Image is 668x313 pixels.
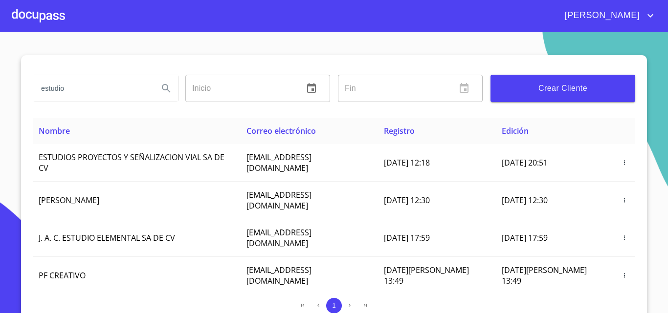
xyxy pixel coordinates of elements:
[384,125,415,136] span: Registro
[498,82,627,95] span: Crear Cliente
[39,195,99,206] span: [PERSON_NAME]
[502,195,548,206] span: [DATE] 12:30
[384,157,430,168] span: [DATE] 12:18
[332,302,335,309] span: 1
[502,125,529,136] span: Edición
[502,232,548,243] span: [DATE] 17:59
[39,270,86,281] span: PF CREATIVO
[246,125,316,136] span: Correo electrónico
[246,152,312,173] span: [EMAIL_ADDRESS][DOMAIN_NAME]
[384,195,430,206] span: [DATE] 12:30
[39,232,175,243] span: J. A. C. ESTUDIO ELEMENTAL SA DE CV
[33,75,151,102] input: search
[246,265,312,286] span: [EMAIL_ADDRESS][DOMAIN_NAME]
[39,125,70,136] span: Nombre
[502,265,587,286] span: [DATE][PERSON_NAME] 13:49
[502,157,548,168] span: [DATE] 20:51
[384,232,430,243] span: [DATE] 17:59
[246,189,312,211] span: [EMAIL_ADDRESS][DOMAIN_NAME]
[384,265,469,286] span: [DATE][PERSON_NAME] 13:49
[490,75,635,102] button: Crear Cliente
[155,77,178,100] button: Search
[557,8,645,23] span: [PERSON_NAME]
[246,227,312,249] span: [EMAIL_ADDRESS][DOMAIN_NAME]
[557,8,656,23] button: account of current user
[39,152,224,173] span: ESTUDIOS PROYECTOS Y SEÑALIZACION VIAL SA DE CV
